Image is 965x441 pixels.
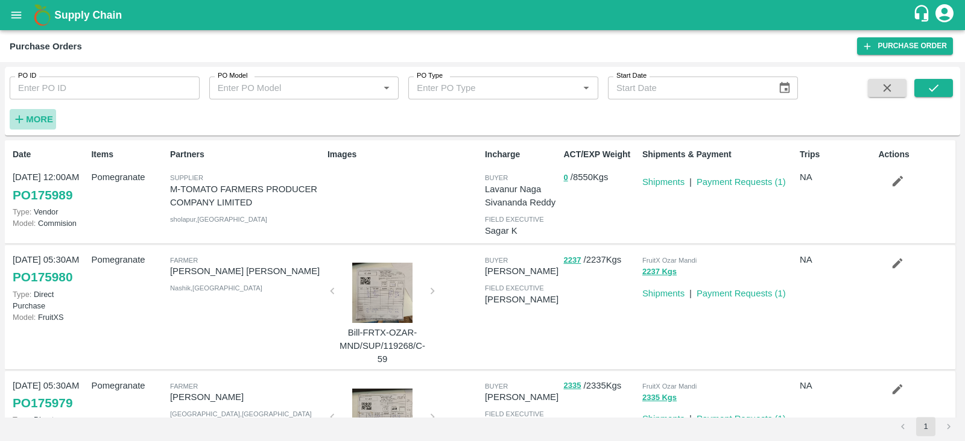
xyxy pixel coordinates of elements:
button: 2237 Kgs [642,265,677,279]
span: buyer [485,257,508,264]
p: [PERSON_NAME] [PERSON_NAME] [170,264,323,278]
p: [DATE] 05:30AM [13,379,86,392]
div: | [685,170,692,189]
span: Model: [13,313,36,322]
p: [PERSON_NAME] [170,390,323,404]
p: Date [13,148,86,161]
div: | [685,407,692,425]
span: Supplier [170,174,203,181]
p: Bill-FRTX-OZAR-MND/SUP/119268/C-59 [337,326,428,366]
span: buyer [485,383,508,390]
p: NA [800,170,873,184]
p: Sagar K [485,224,558,237]
p: M-TOMATO FARMERS PRODUCER COMPANY LIMITED [170,183,323,210]
label: PO Model [218,71,248,81]
a: PO175989 [13,184,72,206]
span: field executive [485,216,544,223]
p: Commision [13,217,86,229]
p: Pomegranate [91,253,165,266]
p: Partners [170,148,323,161]
button: 2237 [563,254,581,267]
span: field executive [485,410,544,418]
div: Purchase Orders [10,39,82,54]
p: Direct Purchase [13,289,86,311]
p: ACT/EXP Weight [563,148,637,161]
p: / 8550 Kgs [563,170,637,184]
span: Nashik , [GEOGRAPHIC_DATA] [170,284,262,292]
button: open drawer [2,1,30,29]
input: Enter PO ID [10,77,200,99]
strong: More [26,114,53,124]
button: 0 [563,171,568,185]
button: page 1 [916,417,935,436]
span: Type: [13,207,31,216]
a: Payment Requests (1) [697,289,786,298]
p: [PERSON_NAME] [485,293,558,306]
p: [DATE] 05:30AM [13,253,86,266]
span: Type: [13,415,31,424]
button: More [10,109,56,130]
a: Shipments [642,414,685,424]
a: Payment Requests (1) [697,177,786,187]
p: Incharge [485,148,558,161]
button: Open [379,80,394,96]
label: PO Type [417,71,443,81]
span: Farmer [170,257,198,264]
p: Vendor [13,206,86,217]
span: field executive [485,284,544,292]
input: Start Date [608,77,768,99]
p: FruitXS [13,311,86,323]
button: 2335 [563,379,581,393]
p: [DATE] 12:00AM [13,170,86,184]
p: Images [327,148,480,161]
input: Enter PO Type [412,80,575,96]
span: Type: [13,290,31,299]
a: Supply Chain [54,7,913,23]
p: NA [800,253,873,266]
button: Choose date [773,77,796,99]
p: Items [91,148,165,161]
p: Pomegranate [91,379,165,392]
a: PO175980 [13,266,72,288]
button: Open [578,80,594,96]
p: Trips [800,148,873,161]
b: Supply Chain [54,9,122,21]
p: NA [800,379,873,392]
span: sholapur , [GEOGRAPHIC_DATA] [170,216,267,223]
button: 2335 Kgs [642,391,677,405]
label: Start Date [616,71,647,81]
p: Shipments & Payment [642,148,795,161]
nav: pagination navigation [891,417,960,436]
p: / 2237 Kgs [563,253,637,267]
span: FruitX Ozar Mandi [642,257,697,264]
label: PO ID [18,71,36,81]
p: Direct Purchase [13,414,86,437]
img: logo [30,3,54,27]
p: Pomegranate [91,170,165,184]
span: buyer [485,174,508,181]
p: Actions [878,148,952,161]
span: [GEOGRAPHIC_DATA] , [GEOGRAPHIC_DATA] [170,410,312,418]
p: / 2335 Kgs [563,379,637,393]
a: Shipments [642,177,685,187]
a: Payment Requests (1) [697,414,786,424]
p: [PERSON_NAME] [485,390,558,404]
div: customer-support [913,4,934,26]
a: Shipments [642,289,685,298]
span: Farmer [170,383,198,390]
p: Lavanur Naga Sivananda Reddy [485,183,558,210]
input: Enter PO Model [213,80,376,96]
span: FruitX Ozar Mandi [642,383,697,390]
span: Model: [13,219,36,228]
div: | [685,282,692,300]
a: Purchase Order [857,37,953,55]
p: [PERSON_NAME] [485,264,558,278]
div: account of current user [934,2,955,28]
a: PO175979 [13,392,72,414]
